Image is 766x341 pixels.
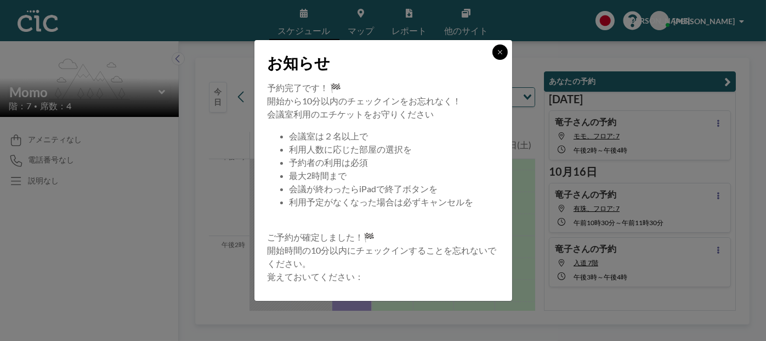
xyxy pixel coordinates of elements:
[290,157,368,167] font: 予約者の利用は必須
[268,232,375,242] font: ご予約が確定しました！🏁
[268,53,331,72] font: お知らせ
[290,131,368,141] font: 会議室は２名以上で
[268,271,364,282] font: 覚えておいてください：
[290,144,412,154] font: 利用人数に応じた部屋の選択を
[268,82,342,93] font: 予約完了です！ 🏁
[290,183,438,194] font: 会議が終わったらiPadで終了ボタンを
[268,96,462,106] font: 開始から10分以内のチェックインをお忘れなく！
[268,109,434,119] font: 会議室利用のエチケットをお守りください
[268,245,497,269] font: 開始時間の10分以内にチェックインすることを忘れないでください。
[290,170,347,181] font: 最大2時間まで
[290,197,474,207] font: 利用予定がなくなった場合は必ずキャンセルを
